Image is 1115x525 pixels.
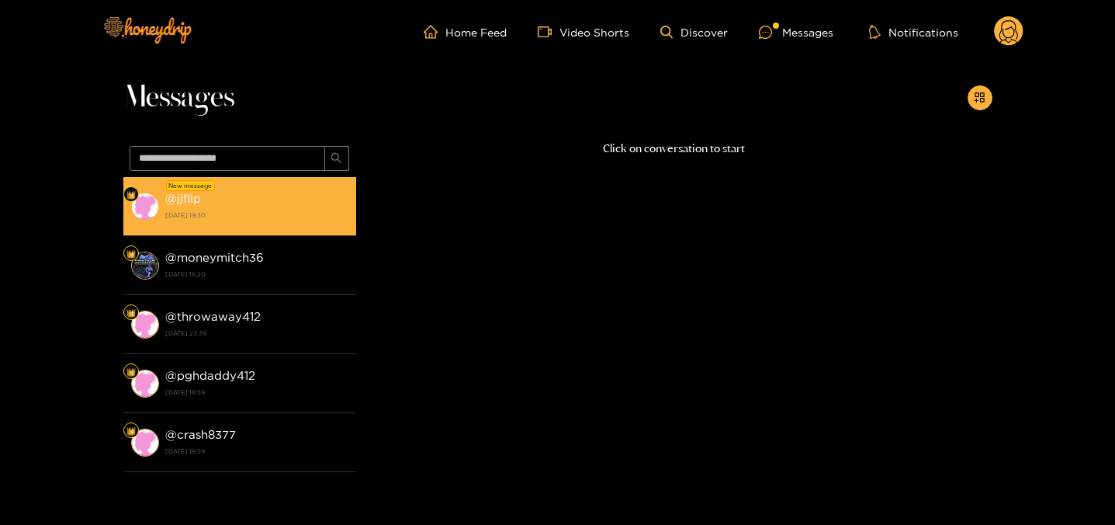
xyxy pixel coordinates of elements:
[538,25,629,39] a: Video Shorts
[974,92,985,105] span: appstore-add
[165,428,236,441] strong: @ crash8377
[165,310,261,323] strong: @ throwaway412
[759,23,833,41] div: Messages
[324,146,349,171] button: search
[356,140,992,158] p: Click on conversation to start
[123,79,234,116] span: Messages
[165,208,348,222] strong: [DATE] 19:30
[864,24,963,40] button: Notifications
[126,426,136,436] img: Fan Level
[131,311,159,339] img: conversation
[165,267,348,281] strong: [DATE] 18:20
[424,25,507,39] a: Home Feed
[165,192,201,205] strong: @ jjflip
[126,308,136,318] img: Fan Level
[968,85,992,110] button: appstore-add
[126,367,136,377] img: Fan Level
[126,190,136,200] img: Fan Level
[331,152,342,165] span: search
[126,249,136,259] img: Fan Level
[165,444,348,458] strong: [DATE] 18:59
[660,26,728,39] a: Discover
[131,429,159,457] img: conversation
[165,369,255,382] strong: @ pghdaddy412
[424,25,445,39] span: home
[131,193,159,221] img: conversation
[131,370,159,398] img: conversation
[166,180,215,191] div: New message
[538,25,559,39] span: video-camera
[131,252,159,280] img: conversation
[165,251,264,264] strong: @ moneymitch36
[165,326,348,340] strong: [DATE] 23:39
[165,385,348,399] strong: [DATE] 18:59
